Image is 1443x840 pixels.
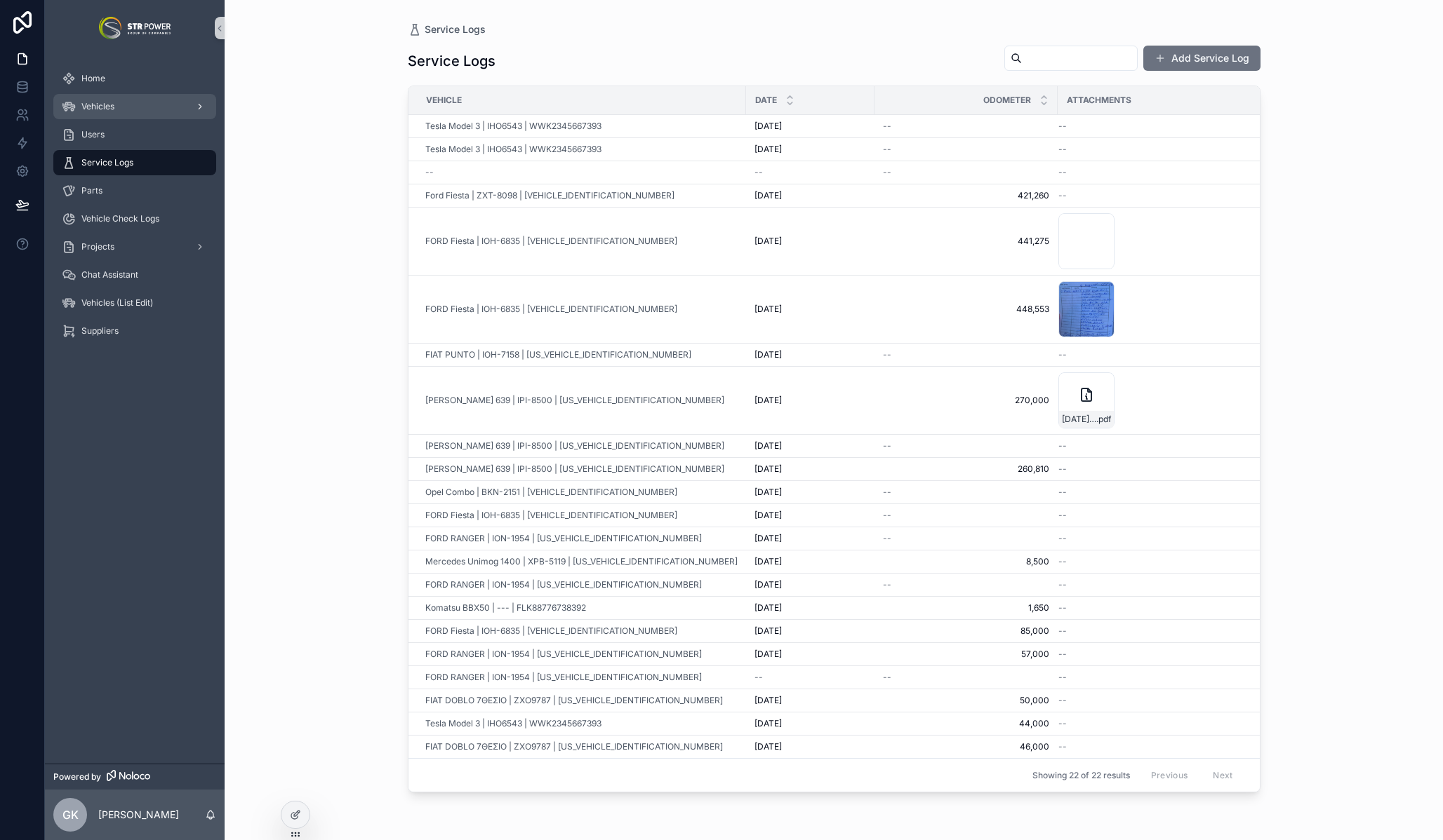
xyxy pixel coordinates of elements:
span: GK [62,806,79,823]
a: -- [1058,144,1270,155]
a: -- [754,167,866,178]
a: -- [1058,190,1270,201]
span: -- [883,349,891,360]
span: [DATE] [754,121,782,132]
a: -- [1058,487,1270,498]
a: [DATE] [754,304,866,315]
img: App logo [99,17,171,39]
span: Suppliers [81,325,119,337]
a: [DATE] [754,440,866,452]
span: -- [883,144,891,155]
a: FORD RANGER | ION-1954 | [US_VEHICLE_IDENTIFICATION_NUMBER] [425,672,738,683]
a: Opel Combo | BKN-2151 | [VEHICLE_IDENTIFICATION_NUMBER] [425,487,677,498]
a: Tesla Model 3 | IHO6543 | WWK2345667393 [425,718,738,729]
span: -- [883,672,891,683]
a: Suppliers [53,318,216,344]
a: FORD Fiesta | IOH-6835 | [VEHICLE_IDENTIFICATION_NUMBER] [425,236,677,247]
span: -- [883,487,891,498]
a: [DATE] [754,463,866,475]
a: FORD RANGER | ION-1954 | [US_VEHICLE_IDENTIFICATION_NUMBER] [425,533,702,544]
a: 441,275 [883,236,1049,247]
span: [DATE] [754,649,782,660]
a: -- [1058,463,1270,475]
span: [DATE] [754,304,782,315]
a: 46,000 [883,741,1049,752]
span: 57,000 [883,649,1049,660]
a: [DATE] [754,625,866,637]
a: [PERSON_NAME] 639 | IPI-8500 | [US_VEHICLE_IDENTIFICATION_NUMBER] [425,440,724,452]
span: Vehicles [81,101,114,112]
a: FIAT PUNTO | IOH-7158 | [US_VEHICLE_IDENTIFICATION_NUMBER] [425,349,738,360]
span: Attachments [1067,95,1131,106]
span: [DATE] [754,718,782,729]
a: Komatsu BBX50 | --- | FLK88776738392 [425,602,738,614]
a: -- [1058,695,1270,706]
span: Chat Assistant [81,269,138,280]
a: -- [883,533,1049,544]
span: 1,650 [883,602,1049,614]
a: FORD Fiesta | IOH-6835 | [VEHICLE_IDENTIFICATION_NUMBER] [425,625,677,637]
a: [PERSON_NAME] 639 | IPI-8500 | [US_VEHICLE_IDENTIFICATION_NUMBER] [425,440,738,452]
button: Add Service Log [1143,46,1261,71]
a: 448,553 [883,304,1049,315]
a: -- [1058,510,1270,521]
span: Projects [81,241,114,252]
a: -- [883,167,1049,178]
a: -- [883,144,1049,155]
a: [PERSON_NAME] 639 | IPI-8500 | [US_VEHICLE_IDENTIFICATION_NUMBER] [425,395,724,406]
a: 50,000 [883,695,1049,706]
a: [DATE] [754,649,866,660]
a: -- [425,167,738,178]
span: Vehicle [426,95,462,106]
span: [DATE]_ΤΙΜ63 [1062,414,1096,425]
a: 421,260 [883,190,1049,201]
a: Mercedes Unimog 1400 | XPB-5119 | [US_VEHICLE_IDENTIFICATION_NUMBER] [425,556,738,567]
span: Vehicles (List Edit) [81,297,153,309]
span: Tesla Model 3 | IHO6543 | WWK2345667393 [425,121,601,132]
a: -- [754,672,866,683]
span: [DATE] [754,695,782,706]
span: [DATE] [754,349,782,360]
a: Tesla Model 3 | IHO6543 | WWK2345667393 [425,121,738,132]
span: -- [883,440,891,452]
span: [DATE] [754,236,782,247]
a: FORD RANGER | ION-1954 | [US_VEHICLE_IDENTIFICATION_NUMBER] [425,579,738,590]
span: Vehicle Check Logs [81,213,159,224]
a: -- [1058,649,1270,660]
a: -- [1058,672,1270,683]
span: [DATE] [754,463,782,475]
span: -- [1058,625,1067,637]
span: Date [755,95,777,106]
a: Vehicle Check Logs [53,206,216,231]
a: -- [1058,533,1270,544]
span: FORD RANGER | ION-1954 | [US_VEHICLE_IDENTIFICATION_NUMBER] [425,649,702,660]
span: -- [883,121,891,132]
span: -- [883,533,891,544]
span: Odometer [983,95,1031,106]
a: -- [1058,121,1270,132]
a: [DATE] [754,190,866,201]
span: [DATE] [754,487,782,498]
a: -- [883,349,1049,360]
span: Showing 22 of 22 results [1032,770,1130,781]
span: Parts [81,185,102,196]
a: FORD Fiesta | IOH-6835 | [VEHICLE_IDENTIFICATION_NUMBER] [425,510,677,521]
a: Projects [53,234,216,259]
span: Powered by [53,771,101,783]
a: -- [1058,440,1270,452]
a: FORD RANGER | ION-1954 | [US_VEHICLE_IDENTIFICATION_NUMBER] [425,533,738,544]
a: 270,000 [883,395,1049,406]
a: 260,810 [883,463,1049,475]
a: Vehicles (List Edit) [53,290,216,316]
span: FORD RANGER | ION-1954 | [US_VEHICLE_IDENTIFICATION_NUMBER] [425,579,702,590]
h1: Service Logs [408,51,496,71]
span: -- [754,167,763,178]
a: FORD Fiesta | IOH-6835 | [VEHICLE_IDENTIFICATION_NUMBER] [425,304,677,315]
a: Komatsu BBX50 | --- | FLK88776738392 [425,602,586,614]
a: Users [53,122,216,147]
